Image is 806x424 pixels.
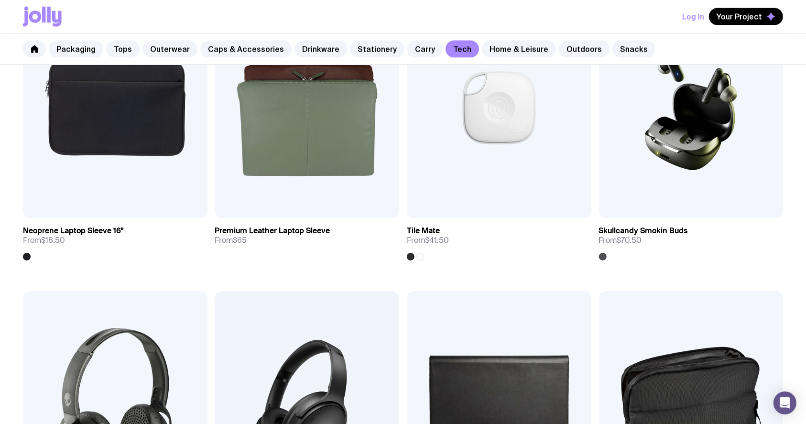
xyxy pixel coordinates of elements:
a: Tile MateFrom$41.50 [407,218,591,261]
div: Open Intercom Messenger [773,391,796,414]
span: From [23,236,65,245]
a: Caps & Accessories [200,41,292,58]
h3: Skullcandy Smokin Buds [599,226,688,236]
a: Home & Leisure [482,41,556,58]
a: Premium Leather Laptop SleeveFrom$65 [215,218,400,253]
button: Your Project [709,8,783,25]
h3: Tile Mate [407,226,440,236]
span: From [215,236,247,245]
a: Stationery [350,41,404,58]
button: Log In [682,8,704,25]
a: Drinkware [294,41,347,58]
a: Snacks [612,41,655,58]
span: Your Project [717,12,762,22]
a: Skullcandy Smokin BudsFrom$70.50 [599,218,784,261]
span: $65 [233,235,247,245]
a: Tops [106,41,140,58]
h3: Premium Leather Laptop Sleeve [215,226,330,236]
a: Carry [407,41,443,58]
a: Tech [446,41,479,58]
a: Neoprene Laptop Sleeve 16"From$18.50 [23,218,207,261]
a: Outerwear [142,41,197,58]
a: Packaging [49,41,103,58]
h3: Neoprene Laptop Sleeve 16" [23,226,123,236]
span: $41.50 [425,235,449,245]
span: $18.50 [41,235,65,245]
a: Outdoors [559,41,610,58]
span: $70.50 [617,235,642,245]
span: From [599,236,642,245]
span: From [407,236,449,245]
